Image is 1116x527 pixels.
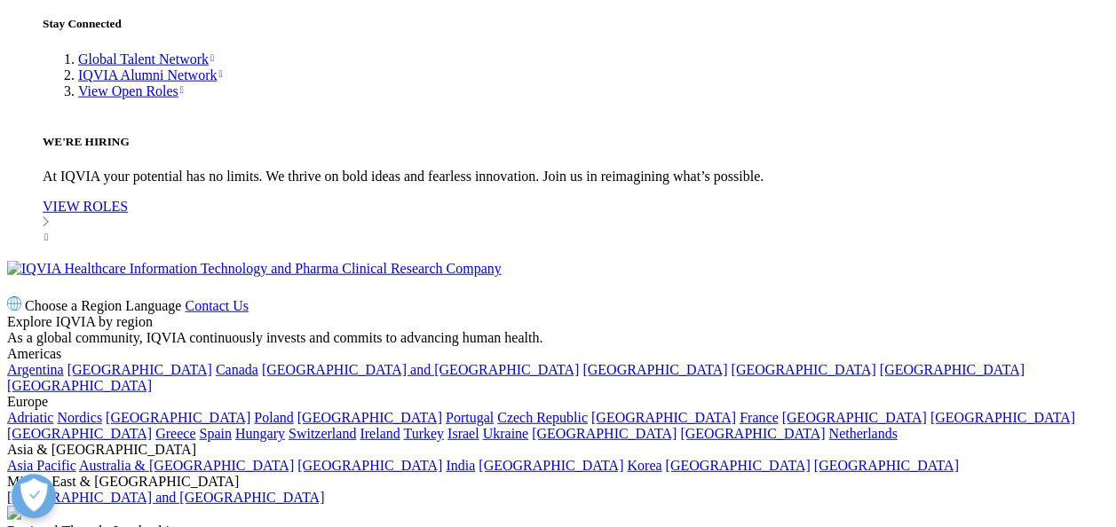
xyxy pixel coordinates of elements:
span: Choose a Region [25,298,122,313]
a: [GEOGRAPHIC_DATA] [7,378,152,393]
a: [GEOGRAPHIC_DATA] [665,458,810,473]
a: Contact Us [185,298,249,313]
a: IQVIA Alumni Network [78,67,223,83]
a: [GEOGRAPHIC_DATA] [582,362,727,377]
img: IQVIA Healthcare Information Technology and Pharma Clinical Research Company [7,261,502,277]
a: Spain [199,426,231,441]
img: 2093_analyzing-data-using-big-screen-display-and-laptop.png [7,506,21,520]
a: [GEOGRAPHIC_DATA] [106,410,250,425]
a: France [740,410,779,425]
a: Australia & [GEOGRAPHIC_DATA] [79,458,294,473]
a: Hungary [235,426,285,441]
a: [GEOGRAPHIC_DATA] [591,410,736,425]
a: Portugal [446,410,494,425]
a: Czech Republic [497,410,588,425]
a: [GEOGRAPHIC_DATA] [7,426,152,441]
a: [GEOGRAPHIC_DATA] and [GEOGRAPHIC_DATA] [262,362,579,377]
a: Ukraine [483,426,529,441]
a: [GEOGRAPHIC_DATA] [930,410,1075,425]
a: Asia Pacific [7,458,76,473]
div: As a global community, IQVIA continuously invests and commits to advancing human health. [7,330,1109,346]
span: Language [125,298,181,313]
a: Nordics [57,410,102,425]
a: Netherlands [828,426,897,441]
div: Europe [7,394,1109,410]
a: Global Talent Network [78,51,214,67]
a: Poland [254,410,293,425]
div: Americas [7,346,1109,362]
p: At IQVIA your potential has no limits. We thrive on bold ideas and fearless innovation. Join us i... [43,169,1109,185]
a: [GEOGRAPHIC_DATA] [782,410,927,425]
a: Adriatic [7,410,53,425]
a: [GEOGRAPHIC_DATA] [880,362,1025,377]
a: [GEOGRAPHIC_DATA] [479,458,623,473]
a: [GEOGRAPHIC_DATA] [680,426,825,441]
a: Korea [627,458,661,473]
a: Greece [155,426,195,441]
a: [GEOGRAPHIC_DATA] [731,362,875,377]
a: [GEOGRAPHIC_DATA] [532,426,677,441]
a: [GEOGRAPHIC_DATA] [814,458,959,473]
a: India [446,458,475,473]
a: [GEOGRAPHIC_DATA] [297,458,442,473]
a: Israel [447,426,479,441]
h5: Stay Connected [43,17,1109,31]
h5: WE'RE HIRING [43,135,1109,149]
a: [GEOGRAPHIC_DATA] and [GEOGRAPHIC_DATA] [7,490,324,505]
a: Argentina [7,362,64,377]
a: [GEOGRAPHIC_DATA] [297,410,442,425]
a: Turkey [403,426,444,441]
a: View Open Roles [78,83,184,98]
div: Explore IQVIA by region [7,314,1109,330]
button: Open Preferences [12,474,56,518]
a: Ireland [360,426,400,441]
a: VIEW ROLES [43,199,1109,246]
a: Switzerland [289,426,356,441]
div: Asia & [GEOGRAPHIC_DATA] [7,442,1109,458]
a: Canada [216,362,258,377]
a: [GEOGRAPHIC_DATA] [67,362,212,377]
div: Middle East & [GEOGRAPHIC_DATA] [7,474,1109,490]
